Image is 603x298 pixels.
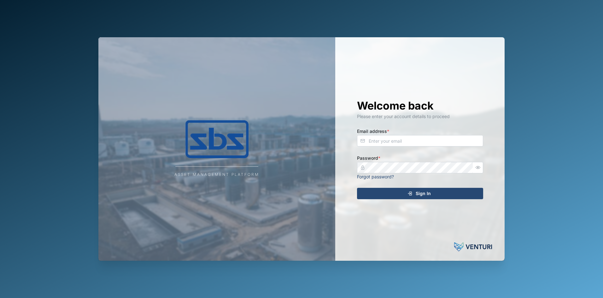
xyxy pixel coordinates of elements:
[416,188,431,199] span: Sign In
[154,120,280,158] img: Company Logo
[357,188,483,199] button: Sign In
[357,174,394,179] a: Forgot password?
[357,135,483,146] input: Enter your email
[357,113,483,120] div: Please enter your account details to proceed
[357,99,483,113] h1: Welcome back
[174,172,259,178] div: Asset Management Platform
[357,155,380,162] label: Password
[357,128,389,135] label: Email address
[454,241,492,253] img: Powered by: Venturi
